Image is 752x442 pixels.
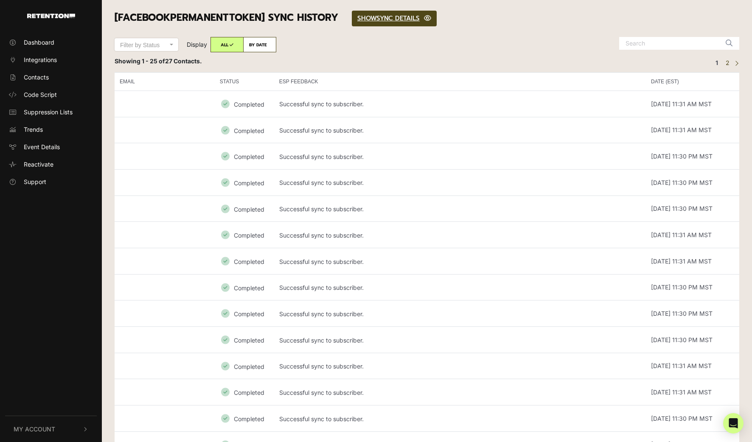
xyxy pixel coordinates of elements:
p: Successful sync to subscriber. [279,179,364,187]
em: Page 1 [713,58,721,68]
small: Completed [234,101,264,108]
a: Support [5,175,97,189]
div: Pagination [711,57,739,69]
span: Filter by Status [120,42,160,48]
p: Successful sync to subscriber. [279,416,364,423]
th: ESP FEEDBACK [274,72,646,91]
span: Trends [24,125,43,134]
a: Page 2 [723,58,732,68]
a: SHOWSYNC DETAILS [352,11,437,26]
td: [DATE] 11:30 PM MST [646,195,739,222]
td: [DATE] 11:30 PM MST [646,169,739,195]
p: Successful sync to subscriber. [279,206,364,213]
td: [DATE] 11:30 PM MST [646,274,739,300]
small: Completed [234,205,264,212]
span: Code Script [24,90,57,99]
td: [DATE] 11:31 AM MST [646,353,739,379]
span: Reactivate [24,160,53,169]
a: Dashboard [5,35,97,49]
small: Completed [234,415,264,422]
p: Successful sync to subscriber. [279,127,364,134]
a: Contacts [5,70,97,84]
p: Successful sync to subscriber. [279,363,364,370]
div: Open Intercom Messenger [723,413,744,433]
small: Completed [234,153,264,160]
td: [DATE] 11:30 PM MST [646,300,739,327]
span: 27 Contacts. [165,57,202,65]
a: Event Details [5,140,97,154]
td: [DATE] 11:30 PM MST [646,326,739,353]
a: Trends [5,122,97,136]
p: Successful sync to subscriber. [279,258,364,266]
span: Support [24,177,46,186]
td: [DATE] 11:30 PM MST [646,143,739,170]
p: Successful sync to subscriber. [279,284,364,292]
p: Successful sync to subscriber. [279,101,364,108]
label: BY DATE [243,37,276,52]
td: [DATE] 11:31 AM MST [646,222,739,248]
span: Contacts [24,73,49,82]
span: Suppression Lists [24,108,73,116]
p: Successful sync to subscriber. [279,232,364,239]
small: Completed [234,258,264,265]
small: Completed [234,363,264,370]
td: [DATE] 11:31 AM MST [646,91,739,117]
span: My Account [14,425,55,433]
th: EMAIL [115,72,215,91]
small: Completed [234,337,264,344]
strong: Showing 1 - 25 of [115,57,202,65]
span: Dashboard [24,38,54,47]
p: Successful sync to subscriber. [279,311,364,318]
span: Event Details [24,142,60,151]
span: [FacebookPermanentToken] SYNC HISTORY [115,10,338,25]
td: [DATE] 11:30 PM MST [646,405,739,431]
small: Completed [234,310,264,317]
span: Integrations [24,55,57,64]
label: ALL [210,37,244,52]
td: [DATE] 11:31 AM MST [646,117,739,143]
img: Retention.com [27,14,75,18]
p: Successful sync to subscriber. [279,389,364,397]
a: Integrations [5,53,97,67]
a: Code Script [5,88,97,102]
small: Completed [234,389,264,396]
small: Completed [234,232,264,239]
small: Completed [234,179,264,187]
a: Reactivate [5,157,97,171]
th: STATUS [215,72,274,91]
th: DATE (EST) [646,72,739,91]
small: Completed [234,284,264,291]
a: Suppression Lists [5,105,97,119]
button: My Account [5,416,97,442]
p: Successful sync to subscriber. [279,153,364,161]
small: Completed [234,127,264,134]
span: SHOW [357,14,376,23]
input: Search [619,37,721,50]
p: Successful sync to subscriber. [279,337,364,344]
td: [DATE] 11:31 AM MST [646,379,739,405]
span: Display [187,41,207,48]
td: [DATE] 11:31 AM MST [646,248,739,274]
